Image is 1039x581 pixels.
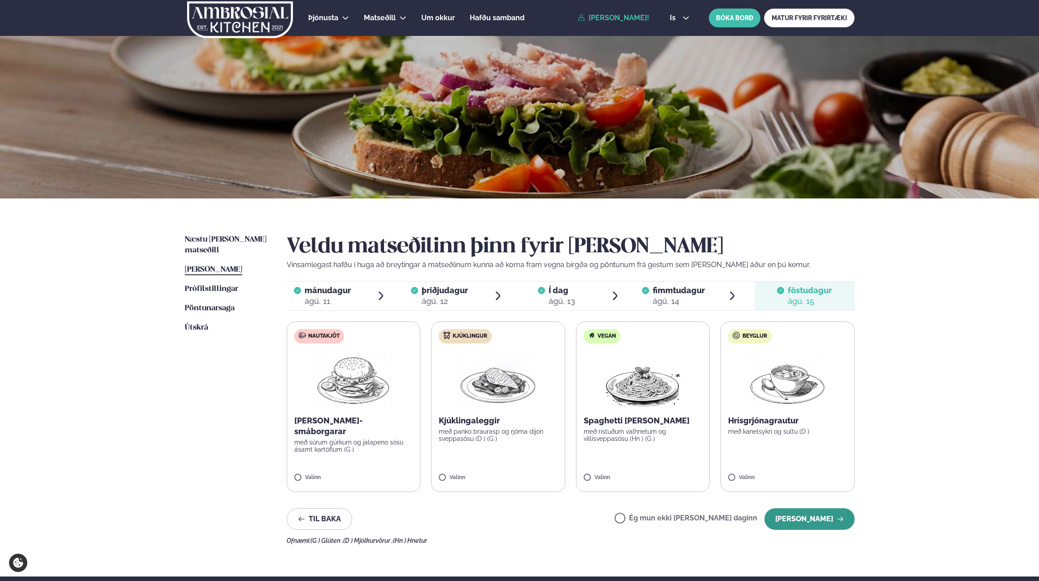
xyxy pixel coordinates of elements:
p: Spaghetti [PERSON_NAME] [584,415,703,426]
a: Cookie settings [9,554,27,572]
div: ágú. 15 [788,296,832,307]
a: Hafðu samband [470,13,524,23]
span: Beyglur [742,333,767,340]
img: bagle-new-16px.svg [733,332,740,339]
p: Vinsamlegast hafðu í huga að breytingar á matseðlinum kunna að koma fram vegna birgða og pöntunum... [287,260,855,270]
span: Hafðu samband [470,13,524,22]
img: chicken.svg [443,332,450,339]
button: [PERSON_NAME] [764,508,855,530]
a: Matseðill [364,13,396,23]
div: ágú. 13 [549,296,575,307]
img: logo [187,1,294,38]
span: þriðjudagur [422,286,468,295]
a: Um okkur [421,13,455,23]
a: [PERSON_NAME] [185,264,242,275]
h2: Veldu matseðilinn þinn fyrir [PERSON_NAME] [287,234,855,260]
button: is [663,14,696,22]
span: Nautakjöt [308,333,340,340]
p: með súrum gúrkum og jalapeno sósu ásamt kartöflum (G ) [294,439,413,453]
p: Hrísgrjónagrautur [728,415,847,426]
p: [PERSON_NAME]-smáborgarar [294,415,413,437]
span: (G ) Glúten , [310,537,343,544]
span: (Hn ) Hnetur [393,537,427,544]
div: Ofnæmi: [287,537,855,544]
a: Þjónusta [308,13,338,23]
span: Þjónusta [308,13,338,22]
div: ágú. 14 [653,296,705,307]
span: Útskrá [185,324,208,331]
span: Í dag [549,285,575,296]
span: is [670,14,678,22]
span: Kjúklingur [453,333,487,340]
div: ágú. 12 [422,296,468,307]
a: [PERSON_NAME]! [578,14,649,22]
div: ágú. 11 [305,296,351,307]
span: Næstu [PERSON_NAME] matseðill [185,236,266,254]
span: Prófílstillingar [185,285,238,293]
a: Pöntunarsaga [185,303,235,314]
span: Vegan [598,333,616,340]
span: (D ) Mjólkurvörur , [343,537,393,544]
a: Prófílstillingar [185,284,238,295]
span: Matseðill [364,13,396,22]
span: föstudagur [788,286,832,295]
img: Hamburger.png [314,351,393,408]
button: BÓKA BORÐ [709,9,760,27]
p: með panko braurasp og rjóma dijon sveppasósu (D ) (G ) [439,428,558,442]
img: beef.svg [299,332,306,339]
img: Chicken-breast.png [458,351,537,408]
p: Kjúklingaleggir [439,415,558,426]
p: með kanelsykri og sultu (D ) [728,428,847,435]
button: Til baka [287,508,352,530]
img: Soup.png [748,351,827,408]
span: Pöntunarsaga [185,304,235,312]
span: Um okkur [421,13,455,22]
a: Næstu [PERSON_NAME] matseðill [185,234,269,256]
span: fimmtudagur [653,286,705,295]
span: mánudagur [305,286,351,295]
a: MATUR FYRIR FYRIRTÆKI [764,9,855,27]
span: [PERSON_NAME] [185,266,242,273]
a: Útskrá [185,322,208,333]
p: með ristuðum valhnetum og villisveppasósu (Hn ) (G ) [584,428,703,442]
img: Vegan.svg [588,332,595,339]
img: Spagetti.png [603,351,682,408]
